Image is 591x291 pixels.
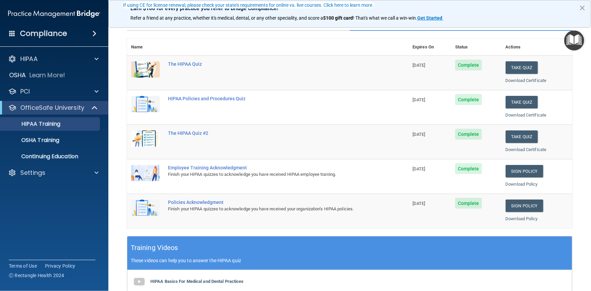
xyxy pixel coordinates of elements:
[451,39,502,56] th: Status
[417,15,442,21] strong: Get Started
[168,200,375,205] div: Policies Acknowledgment
[20,29,67,38] h4: Compliance
[4,153,97,160] p: Continuing Education
[168,165,375,170] div: Employee Training Acknowledgment
[413,97,425,102] span: [DATE]
[413,132,425,137] span: [DATE]
[413,201,425,206] span: [DATE]
[45,263,76,269] a: Privacy Policy
[168,205,375,213] div: Finish your HIPAA quizzes to acknowledge you have received your organization’s HIPAA policies.
[20,104,84,112] p: OfficeSafe University
[506,61,538,74] button: Take Quiz
[455,60,482,70] span: Complete
[506,200,543,212] a: Sign Policy
[29,71,65,79] p: Learn More!
[323,15,353,21] strong: $100 gift card
[506,96,538,108] button: Take Quiz
[20,169,45,177] p: Settings
[413,166,425,171] span: [DATE]
[8,55,99,63] a: HIPAA
[130,15,323,21] span: Refer a friend at any practice, whether it's medical, dental, or any other speciality, and score a
[9,263,37,269] a: Terms of Use
[506,165,543,178] a: Sign Policy
[455,129,482,140] span: Complete
[506,112,547,118] a: Download Certificate
[8,87,99,96] a: PCI
[455,198,482,209] span: Complete
[506,182,538,187] a: Download Policy
[9,71,26,79] p: OSHA
[8,169,99,177] a: Settings
[4,137,59,144] p: OSHA Training
[20,55,38,63] p: HIPAA
[168,96,375,101] div: HIPAA Policies and Procedures Quiz
[131,258,569,263] p: These videos can help you to answer the HIPAA quiz
[122,2,375,8] button: If using CE for license renewal, please check your state's requirements for online vs. live cours...
[123,3,374,7] div: If using CE for license renewal, please check your state's requirements for online vs. live cours...
[474,243,583,270] iframe: Drift Widget Chat Controller
[9,272,64,279] span: Ⓒ Rectangle Health 2024
[506,147,547,152] a: Download Certificate
[506,216,538,221] a: Download Policy
[455,163,482,174] span: Complete
[4,121,60,127] p: HIPAA Training
[502,39,573,56] th: Actions
[408,39,451,56] th: Expires On
[506,130,538,143] button: Take Quiz
[353,15,417,21] span: ! That's what we call a win-win.
[132,275,146,289] img: gray_youtube_icon.38fcd6cc.png
[131,242,178,254] h5: Training Videos
[168,130,375,136] div: The HIPAA Quiz #2
[506,78,547,83] a: Download Certificate
[150,279,244,284] b: HIPAA Basics For Medical and Dental Practices
[8,7,100,21] img: PMB logo
[455,94,482,105] span: Complete
[413,63,425,68] span: [DATE]
[564,30,584,50] button: Open Resource Center
[417,15,443,21] a: Get Started
[20,87,30,96] p: PCI
[8,104,98,112] a: OfficeSafe University
[168,170,375,179] div: Finish your HIPAA quizzes to acknowledge you have received HIPAA employee training.
[168,61,375,67] div: The HIPAA Quiz
[127,39,164,56] th: Name
[579,2,586,13] button: Close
